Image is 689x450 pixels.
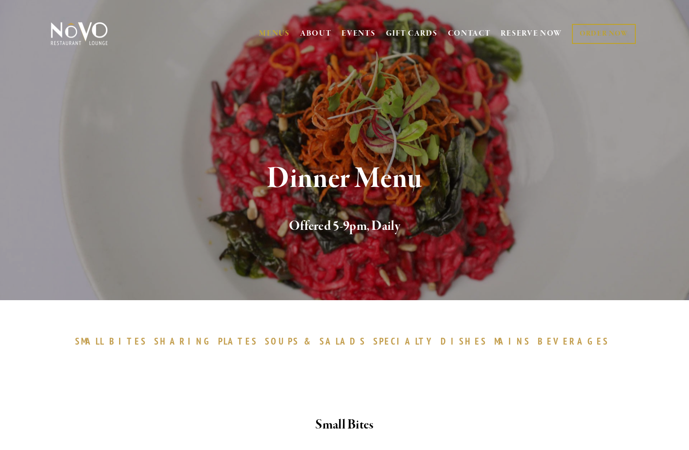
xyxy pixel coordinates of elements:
[49,21,110,46] img: Novo Restaurant &amp; Lounge
[304,335,315,347] span: &
[265,335,299,347] span: SOUPS
[265,335,371,347] a: SOUPS&SALADS
[448,24,491,43] a: CONTACT
[300,29,332,39] a: ABOUT
[154,335,214,347] span: SHARING
[66,216,622,237] h2: Offered 5-9pm, Daily
[373,335,436,347] span: SPECIALTY
[320,335,366,347] span: SALADS
[218,335,258,347] span: PLATES
[501,24,562,43] a: RESERVE NOW
[538,335,609,347] span: BEVERAGES
[75,335,152,347] a: SMALLBITES
[66,163,622,195] h1: Dinner Menu
[75,335,104,347] span: SMALL
[259,29,290,39] a: MENUS
[441,335,487,347] span: DISHES
[342,29,375,39] a: EVENTS
[386,24,438,43] a: GIFT CARDS
[109,335,147,347] span: BITES
[494,335,536,347] a: MAINS
[154,335,263,347] a: SHARINGPLATES
[373,335,491,347] a: SPECIALTYDISHES
[315,416,373,433] strong: Small Bites
[572,24,636,44] a: ORDER NOW
[494,335,531,347] span: MAINS
[538,335,614,347] a: BEVERAGES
